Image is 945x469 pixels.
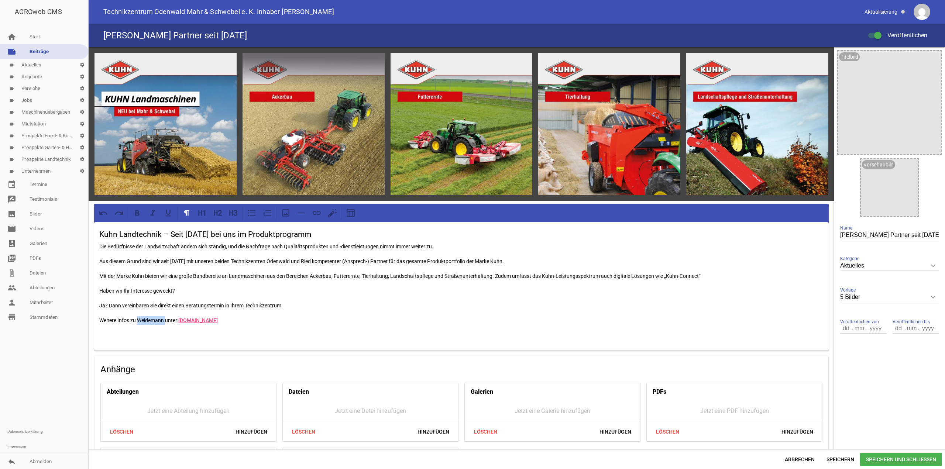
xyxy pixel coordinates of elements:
[9,98,14,103] i: label
[468,425,503,438] span: Löschen
[7,195,16,204] i: rate_review
[99,229,824,241] h3: Kuhn Landtechnik – Seit [DATE] bei uns im Produktprogramm
[893,318,930,325] span: Veröffentlichen bis
[412,425,455,438] span: Hinzufügen
[465,401,640,422] div: Jetzt eine Galerie hinzufügen
[76,71,88,83] i: settings
[853,324,866,333] input: mm
[650,425,685,438] span: Löschen
[101,401,276,422] div: Jetzt eine Abteilung hinzufügen
[99,242,824,251] p: Die Bedürfnisse der Landwirtschaft ändern sich ständig, und die Nachfrage nach Qualitätsprodukten...
[99,286,824,295] p: Haben wir Ihr Interesse geweckt?
[821,453,860,466] span: Speichern
[289,386,309,398] h4: Dateien
[776,425,819,438] span: Hinzufügen
[927,260,939,272] i: keyboard_arrow_down
[107,386,139,398] h4: Abteilungen
[230,425,273,438] span: Hinzufügen
[7,457,16,466] i: reply
[76,165,88,177] i: settings
[471,386,493,398] h4: Galerien
[286,425,321,438] span: Löschen
[283,401,458,422] div: Jetzt eine Datei hinzufügen
[9,122,14,127] i: label
[839,52,860,61] div: Titelbild
[7,298,16,307] i: person
[178,317,218,323] a: [DOMAIN_NAME]
[9,63,14,68] i: label
[103,8,334,15] span: Technikzentrum Odenwald Mahr & Schwebel e. K. Inhaber [PERSON_NAME]
[9,110,14,115] i: label
[7,269,16,277] i: attach_file
[9,157,14,162] i: label
[7,180,16,189] i: event
[76,130,88,142] i: settings
[918,324,937,333] input: yyyy
[76,94,88,106] i: settings
[76,83,88,94] i: settings
[7,283,16,292] i: people
[7,224,16,233] i: movie
[76,142,88,154] i: settings
[9,75,14,79] i: label
[76,154,88,165] i: settings
[7,254,16,263] i: picture_as_pdf
[879,32,927,39] span: Veröffentlichen
[893,324,905,333] input: dd
[862,160,895,169] div: Vorschaubild
[927,291,939,303] i: keyboard_arrow_down
[103,30,247,41] h4: [PERSON_NAME] Partner seit [DATE]
[7,210,16,218] i: image
[779,453,821,466] span: Abbrechen
[76,59,88,71] i: settings
[99,316,824,325] p: Weitere Infos zu Weidemann unter:
[594,425,637,438] span: Hinzufügen
[653,386,666,398] h4: PDFs
[7,47,16,56] i: note
[76,106,88,118] i: settings
[7,239,16,248] i: photo_album
[100,363,822,375] h4: Anhänge
[9,86,14,91] i: label
[99,272,824,280] p: Mit der Marke Kuhn bieten wir eine große Bandbereite an Landmaschinen aus den Bereichen Ackerbau,...
[866,324,884,333] input: yyyy
[9,169,14,174] i: label
[104,425,139,438] span: Löschen
[860,453,942,466] span: Speichern und Schließen
[7,32,16,41] i: home
[9,134,14,138] i: label
[9,145,14,150] i: label
[647,401,822,422] div: Jetzt eine PDF hinzufügen
[840,324,853,333] input: dd
[7,313,16,322] i: store_mall_directory
[99,301,824,310] p: Ja? Dann vereinbaren Sie direkt einen Beratungstermin in Ihrem Technikzentrum.
[905,324,918,333] input: mm
[99,257,824,266] p: Aus diesem Grund sind wir seit [DATE] mit unseren beiden Technikzentren Odenwald und Ried kompete...
[76,118,88,130] i: settings
[840,318,879,325] span: Veröffentlichen von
